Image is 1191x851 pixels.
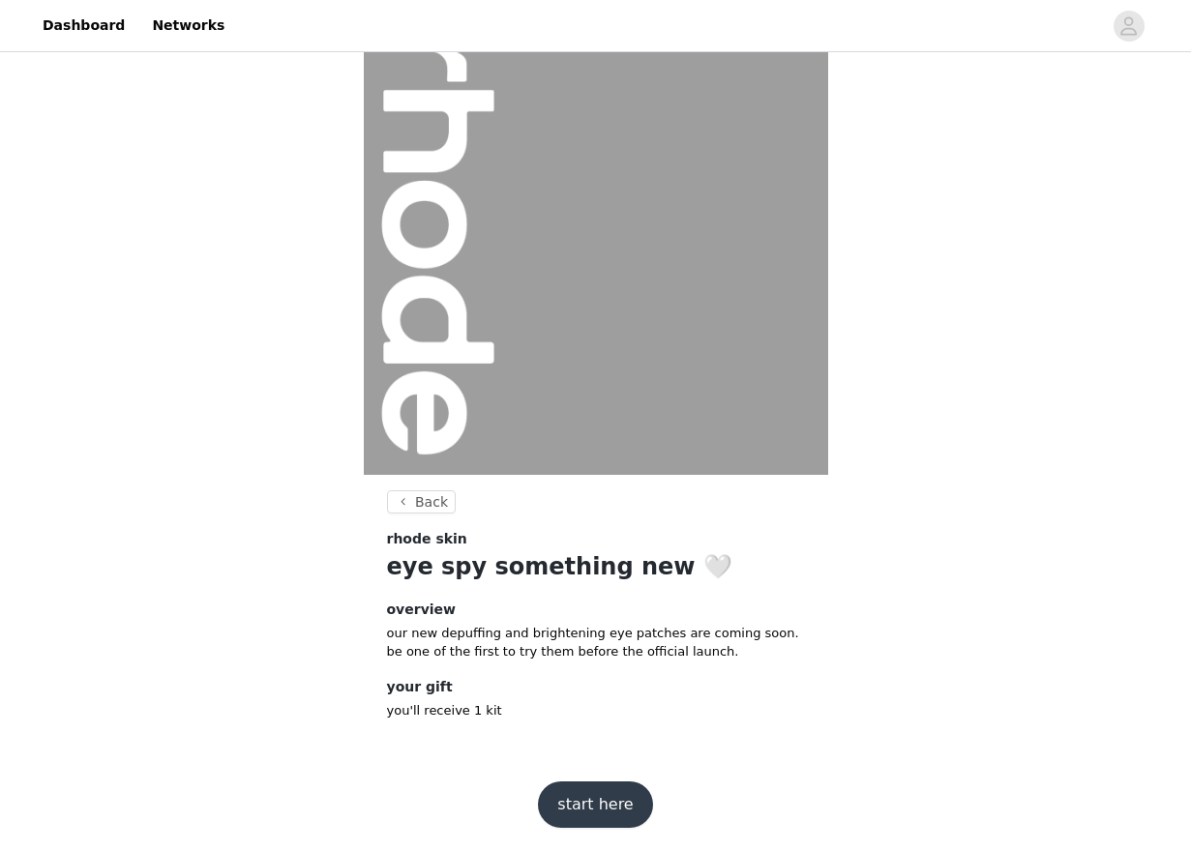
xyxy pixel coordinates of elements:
[364,10,828,475] img: campaign image
[31,4,136,47] a: Dashboard
[538,781,652,828] button: start here
[387,624,805,661] p: our new depuffing and brightening eye patches are coming soon. be one of the first to try them be...
[1119,11,1138,42] div: avatar
[387,529,467,549] span: rhode skin
[387,677,805,697] h4: your gift
[387,701,805,720] p: you'll receive 1 kit
[387,549,805,584] h1: eye spy something new 🤍
[140,4,236,47] a: Networks
[387,490,457,514] button: Back
[387,600,805,620] h4: overview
